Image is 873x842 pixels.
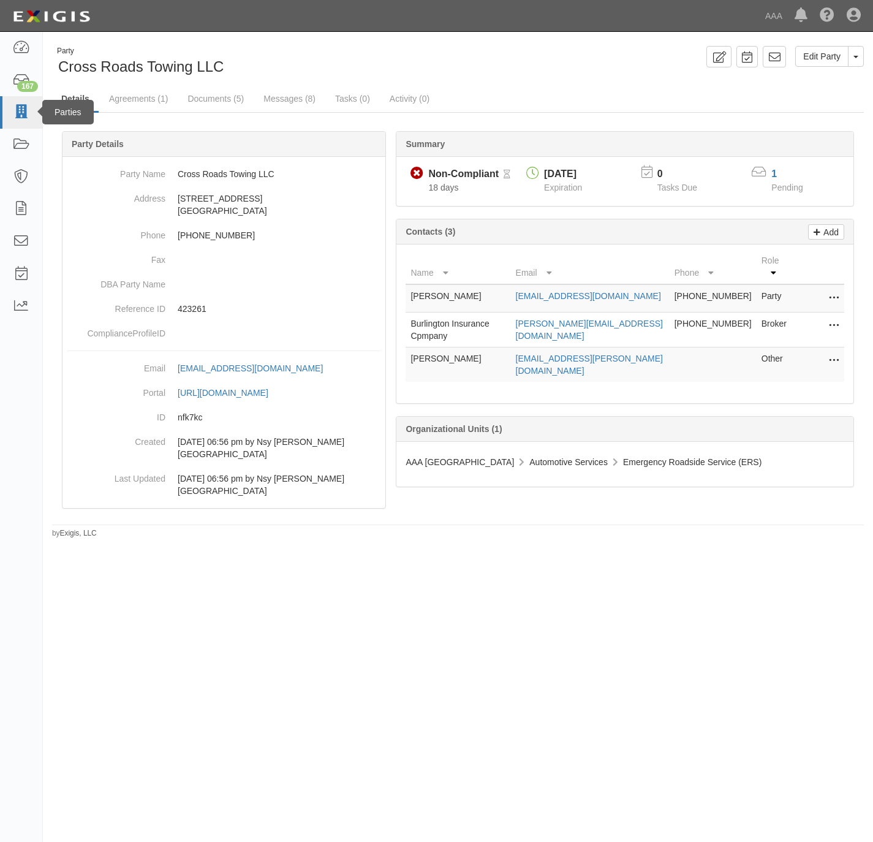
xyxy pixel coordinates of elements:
div: Party [57,46,224,56]
a: 1 [771,169,777,179]
i: Help Center - Complianz [820,9,834,23]
div: Parties [42,100,94,124]
span: Pending [771,183,803,192]
div: [EMAIL_ADDRESS][DOMAIN_NAME] [178,362,323,374]
a: [EMAIL_ADDRESS][DOMAIN_NAME] [516,291,661,301]
dd: nfk7kc [67,405,380,430]
td: Other [757,347,795,382]
p: 0 [657,167,712,181]
i: Pending Review [504,170,510,179]
div: Cross Roads Towing LLC [52,46,449,77]
span: Since 08/18/2025 [428,183,458,192]
b: Summary [406,139,445,149]
a: Edit Party [795,46,848,67]
a: [PERSON_NAME][EMAIL_ADDRESS][DOMAIN_NAME] [516,319,663,341]
a: Details [52,86,99,113]
p: 423261 [178,303,380,315]
dt: Phone [67,223,165,241]
a: Messages (8) [254,86,325,111]
th: Role [757,249,795,284]
th: Phone [670,249,757,284]
dt: Fax [67,248,165,266]
th: Name [406,249,510,284]
dt: Created [67,430,165,448]
dt: Party Name [67,162,165,180]
td: Burlington Insurance Cpmpany [406,313,510,347]
th: Email [511,249,670,284]
dd: [PHONE_NUMBER] [67,223,380,248]
a: Tasks (0) [326,86,379,111]
a: Exigis, LLC [60,529,97,537]
dt: DBA Party Name [67,272,165,290]
td: [PHONE_NUMBER] [670,284,757,313]
dd: Cross Roads Towing LLC [67,162,380,186]
a: [EMAIL_ADDRESS][DOMAIN_NAME] [178,363,336,373]
dt: Portal [67,381,165,399]
dd: 06/10/2025 06:56 pm by Nsy Archibong-Usoro [67,466,380,503]
p: Add [820,225,839,239]
td: [PERSON_NAME] [406,347,510,382]
div: 167 [17,81,38,92]
a: Activity (0) [380,86,439,111]
dd: 06/10/2025 06:56 pm by Nsy Archibong-Usoro [67,430,380,466]
div: Non-Compliant [428,167,499,181]
a: Add [808,224,844,240]
dt: Address [67,186,165,205]
dt: Reference ID [67,297,165,315]
dt: ComplianceProfileID [67,321,165,339]
a: [EMAIL_ADDRESS][PERSON_NAME][DOMAIN_NAME] [516,354,663,376]
small: by [52,528,97,539]
span: Automotive Services [529,457,608,467]
span: Expiration [544,183,582,192]
dt: Email [67,356,165,374]
span: Tasks Due [657,183,697,192]
td: Broker [757,313,795,347]
b: Organizational Units (1) [406,424,502,434]
span: Emergency Roadside Service (ERS) [623,457,762,467]
img: logo-5460c22ac91f19d4615b14bd174203de0afe785f0fc80cf4dbbc73dc1793850b.png [9,6,94,28]
a: Documents (5) [178,86,253,111]
div: [DATE] [544,167,582,181]
span: Cross Roads Towing LLC [58,58,224,75]
td: Party [757,284,795,313]
dt: Last Updated [67,466,165,485]
a: [URL][DOMAIN_NAME] [178,388,282,398]
td: [PERSON_NAME] [406,284,510,313]
a: Agreements (1) [100,86,177,111]
td: [PHONE_NUMBER] [670,313,757,347]
span: AAA [GEOGRAPHIC_DATA] [406,457,514,467]
a: AAA [759,4,788,28]
dd: [STREET_ADDRESS] [GEOGRAPHIC_DATA] [67,186,380,223]
b: Party Details [72,139,124,149]
i: Non-Compliant [410,167,423,180]
b: Contacts (3) [406,227,455,237]
dt: ID [67,405,165,423]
